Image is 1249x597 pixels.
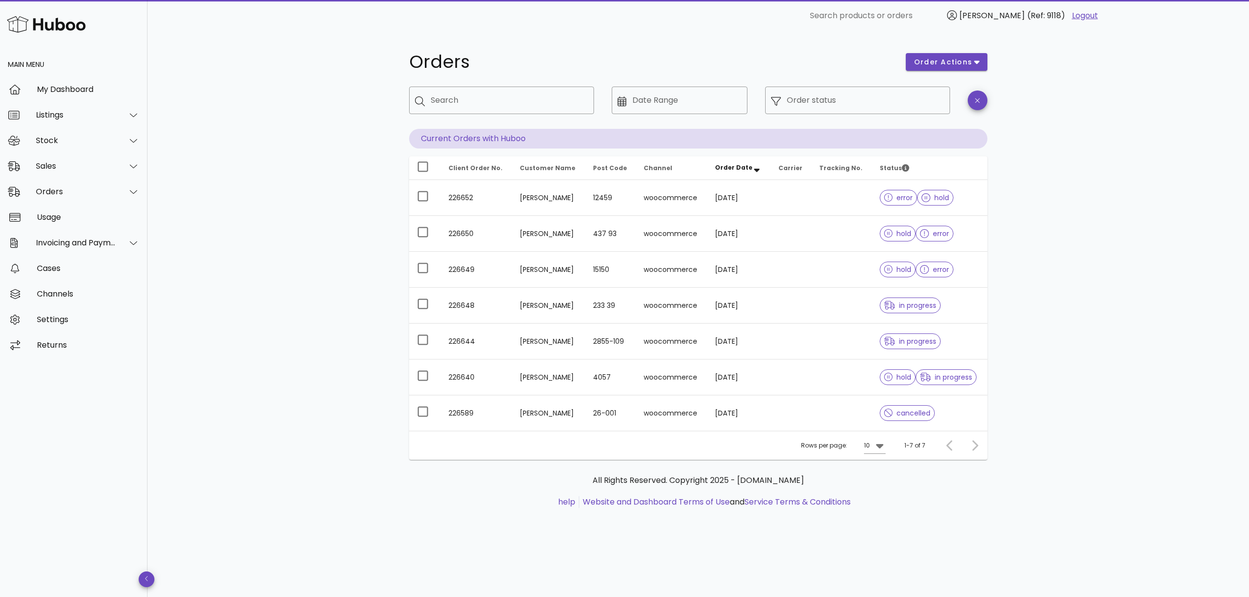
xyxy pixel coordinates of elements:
[707,395,771,431] td: [DATE]
[715,163,752,172] span: Order Date
[512,216,585,252] td: [PERSON_NAME]
[636,252,707,288] td: woocommerce
[920,374,972,381] span: in progress
[771,156,811,180] th: Carrier
[512,180,585,216] td: [PERSON_NAME]
[864,438,886,453] div: 10Rows per page:
[636,395,707,431] td: woocommerce
[920,266,949,273] span: error
[512,288,585,324] td: [PERSON_NAME]
[36,238,116,247] div: Invoicing and Payments
[904,441,925,450] div: 1-7 of 7
[1072,10,1098,22] a: Logout
[448,164,503,172] span: Client Order No.
[636,216,707,252] td: woocommerce
[585,359,636,395] td: 4057
[636,324,707,359] td: woocommerce
[959,10,1025,21] span: [PERSON_NAME]
[644,164,672,172] span: Channel
[520,164,575,172] span: Customer Name
[512,252,585,288] td: [PERSON_NAME]
[707,156,771,180] th: Order Date: Sorted descending. Activate to remove sorting.
[441,359,512,395] td: 226640
[707,288,771,324] td: [DATE]
[512,324,585,359] td: [PERSON_NAME]
[37,85,140,94] div: My Dashboard
[585,180,636,216] td: 12459
[593,164,627,172] span: Post Code
[37,289,140,298] div: Channels
[906,53,987,71] button: order actions
[744,496,851,507] a: Service Terms & Conditions
[441,180,512,216] td: 226652
[37,340,140,350] div: Returns
[884,302,936,309] span: in progress
[409,53,894,71] h1: Orders
[441,156,512,180] th: Client Order No.
[558,496,575,507] a: help
[922,194,949,201] span: hold
[778,164,803,172] span: Carrier
[636,180,707,216] td: woocommerce
[707,216,771,252] td: [DATE]
[872,156,987,180] th: Status
[819,164,862,172] span: Tracking No.
[37,264,140,273] div: Cases
[579,496,851,508] li: and
[585,395,636,431] td: 26-001
[441,288,512,324] td: 226648
[409,129,987,149] p: Current Orders with Huboo
[417,475,980,486] p: All Rights Reserved. Copyright 2025 - [DOMAIN_NAME]
[441,395,512,431] td: 226589
[884,194,913,201] span: error
[636,359,707,395] td: woocommerce
[636,288,707,324] td: woocommerce
[36,110,116,119] div: Listings
[585,252,636,288] td: 15150
[37,212,140,222] div: Usage
[585,288,636,324] td: 233 39
[884,338,936,345] span: in progress
[441,252,512,288] td: 226649
[1027,10,1065,21] span: (Ref: 9118)
[707,324,771,359] td: [DATE]
[880,164,909,172] span: Status
[707,252,771,288] td: [DATE]
[707,359,771,395] td: [DATE]
[920,230,949,237] span: error
[801,431,886,460] div: Rows per page:
[36,136,116,145] div: Stock
[7,14,86,35] img: Huboo Logo
[585,324,636,359] td: 2855-109
[884,230,912,237] span: hold
[441,216,512,252] td: 226650
[512,359,585,395] td: [PERSON_NAME]
[914,57,973,67] span: order actions
[811,156,872,180] th: Tracking No.
[37,315,140,324] div: Settings
[585,216,636,252] td: 437 93
[36,161,116,171] div: Sales
[884,266,912,273] span: hold
[707,180,771,216] td: [DATE]
[583,496,730,507] a: Website and Dashboard Terms of Use
[512,395,585,431] td: [PERSON_NAME]
[884,410,931,417] span: cancelled
[512,156,585,180] th: Customer Name
[36,187,116,196] div: Orders
[864,441,870,450] div: 10
[636,156,707,180] th: Channel
[441,324,512,359] td: 226644
[884,374,912,381] span: hold
[585,156,636,180] th: Post Code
